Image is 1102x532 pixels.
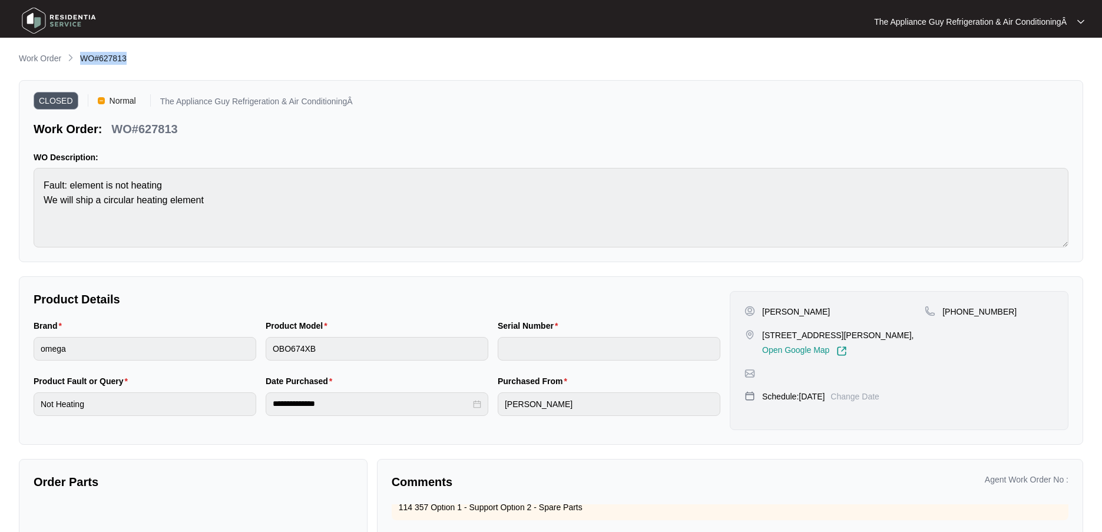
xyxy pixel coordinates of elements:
p: Change Date [830,391,879,402]
input: Purchased From [498,392,720,416]
label: Product Fault or Query [34,375,133,387]
p: Work Order: [34,121,102,137]
a: Work Order [16,52,64,65]
span: Normal [105,92,141,110]
label: Purchased From [498,375,572,387]
input: Brand [34,337,256,361]
a: Open Google Map [762,346,847,356]
input: Product Fault or Query [34,392,256,416]
img: map-pin [744,368,755,379]
input: Serial Number [498,337,720,361]
img: map-pin [744,329,755,340]
span: CLOSED [34,92,78,110]
img: map-pin [744,391,755,401]
p: Comments [392,474,722,490]
p: Product Details [34,291,720,308]
img: dropdown arrow [1077,19,1084,25]
textarea: Fault: element is not heating We will ship a circular heating element [34,168,1068,247]
label: Product Model [266,320,332,332]
p: [PHONE_NUMBER] [942,306,1017,318]
img: residentia service logo [18,3,100,38]
label: Date Purchased [266,375,337,387]
img: map-pin [925,306,935,316]
p: [STREET_ADDRESS][PERSON_NAME], [762,329,914,341]
p: [PERSON_NAME] [762,306,830,318]
p: Order Parts [34,474,353,490]
label: Serial Number [498,320,562,332]
p: The Appliance Guy Refrigeration & Air ConditioningÂ [874,16,1067,28]
p: Agent Work Order No : [985,474,1068,485]
p: The Appliance Guy Refrigeration & Air ConditioningÂ [160,97,353,110]
img: chevron-right [66,53,75,62]
img: user-pin [744,306,755,316]
img: Link-External [836,346,847,356]
label: Brand [34,320,67,332]
input: Product Model [266,337,488,361]
img: Vercel Logo [98,97,105,104]
p: WO Description: [34,151,1068,163]
p: Work Order [19,52,61,64]
input: Date Purchased [273,398,471,410]
span: WO#627813 [80,54,127,63]
p: WO#627813 [111,121,177,137]
p: Schedule: [DATE] [762,391,825,402]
